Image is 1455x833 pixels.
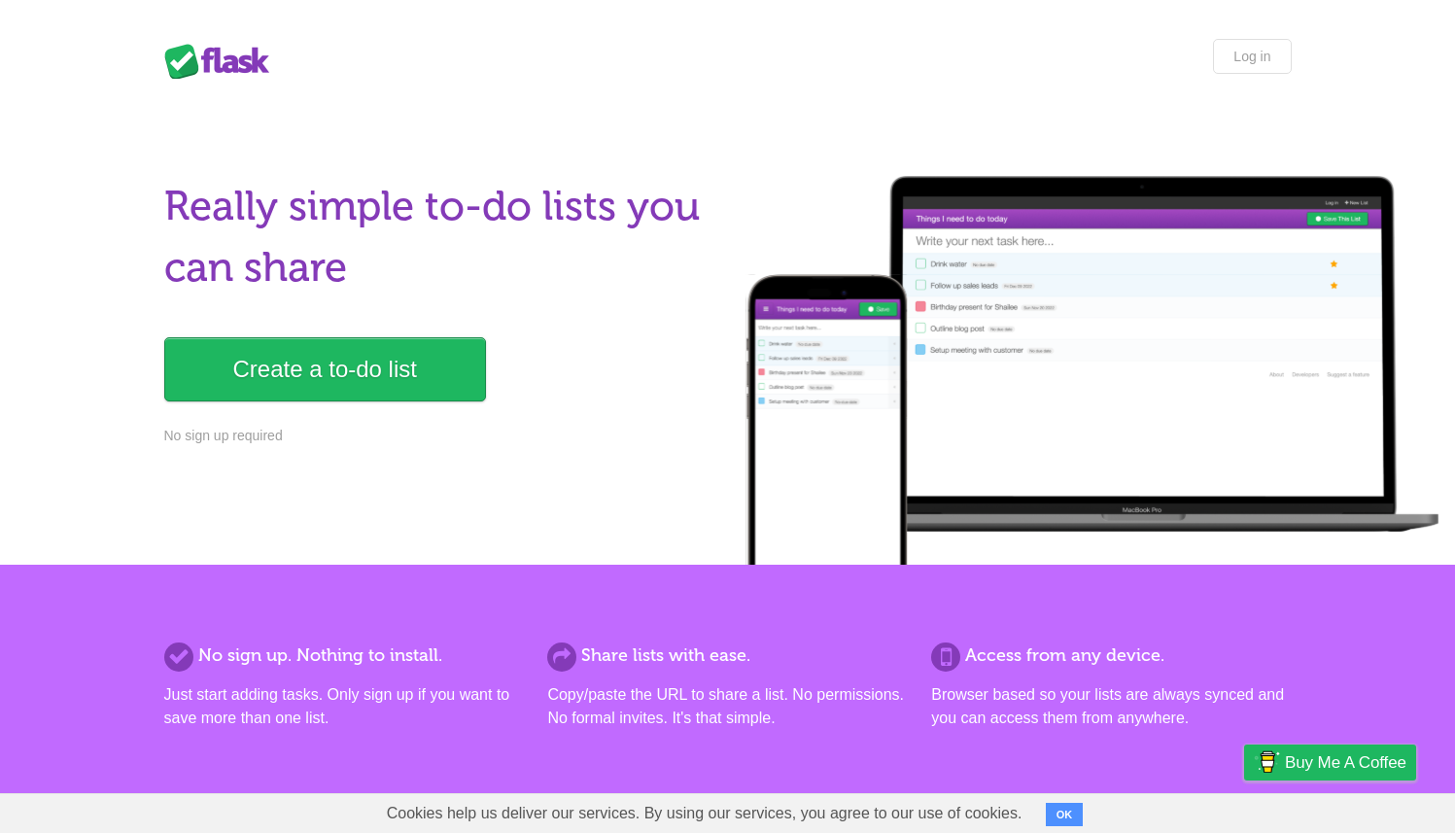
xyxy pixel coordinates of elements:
[164,176,716,298] h1: Really simple to-do lists you can share
[164,642,524,669] h2: No sign up. Nothing to install.
[931,683,1291,730] p: Browser based so your lists are always synced and you can access them from anywhere.
[1213,39,1291,74] a: Log in
[547,642,907,669] h2: Share lists with ease.
[164,683,524,730] p: Just start adding tasks. Only sign up if you want to save more than one list.
[547,683,907,730] p: Copy/paste the URL to share a list. No permissions. No formal invites. It's that simple.
[164,337,486,401] a: Create a to-do list
[931,642,1291,669] h2: Access from any device.
[164,426,716,446] p: No sign up required
[1244,745,1416,781] a: Buy me a coffee
[1046,803,1084,826] button: OK
[1254,746,1280,779] img: Buy me a coffee
[164,44,281,79] div: Flask Lists
[1285,746,1406,780] span: Buy me a coffee
[367,794,1042,833] span: Cookies help us deliver our services. By using our services, you agree to our use of cookies.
